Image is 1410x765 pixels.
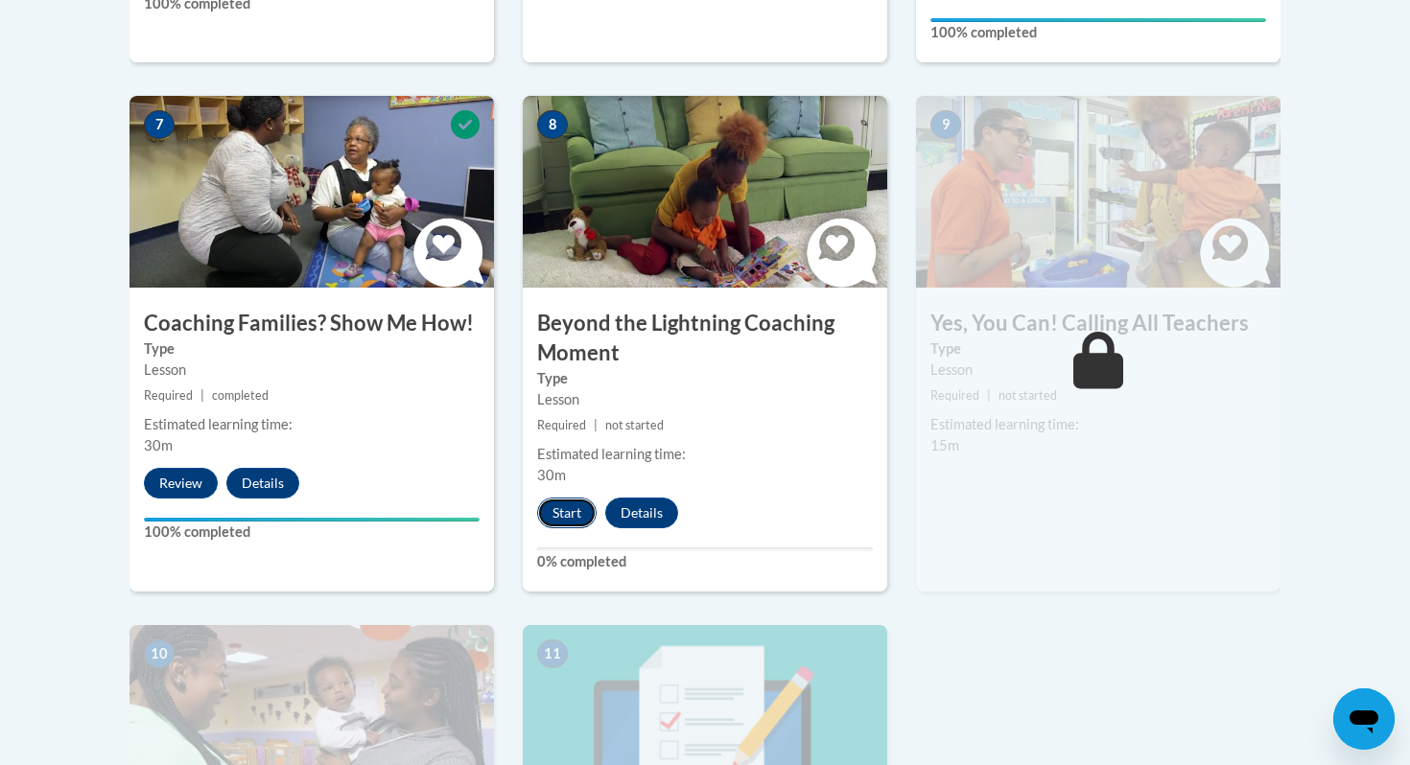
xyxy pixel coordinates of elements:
span: 30m [537,467,566,483]
button: Review [144,468,218,498]
span: not started [999,388,1057,403]
div: Estimated learning time: [537,444,873,465]
iframe: Button to launch messaging window [1333,688,1395,750]
label: Type [537,368,873,389]
label: 100% completed [930,22,1266,43]
span: 30m [144,437,173,453]
img: Course Image [916,96,1281,288]
label: Type [930,338,1266,359]
button: Details [226,468,299,498]
div: Your progress [930,18,1266,22]
button: Details [605,498,678,528]
img: Course Image [129,96,494,288]
span: | [987,388,991,403]
img: Course Image [523,96,887,288]
label: 100% completed [144,522,480,543]
span: | [594,418,598,432]
button: Start [537,498,597,528]
span: 11 [537,639,568,668]
span: | [200,388,204,403]
h3: Beyond the Lightning Coaching Moment [523,309,887,368]
h3: Coaching Families? Show Me How! [129,309,494,338]
span: 9 [930,110,961,139]
div: Lesson [930,359,1266,381]
div: Your progress [144,518,480,522]
span: 8 [537,110,568,139]
span: completed [212,388,269,403]
label: 0% completed [537,551,873,572]
span: Required [537,418,586,432]
h3: Yes, You Can! Calling All Teachers [916,309,1281,338]
span: Required [144,388,193,403]
label: Type [144,338,480,359]
div: Lesson [144,359,480,381]
span: 15m [930,437,959,453]
div: Lesson [537,389,873,410]
span: not started [605,418,664,432]
div: Estimated learning time: [930,414,1266,435]
div: Estimated learning time: [144,414,480,435]
span: 10 [144,639,175,668]
span: 7 [144,110,175,139]
span: Required [930,388,979,403]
